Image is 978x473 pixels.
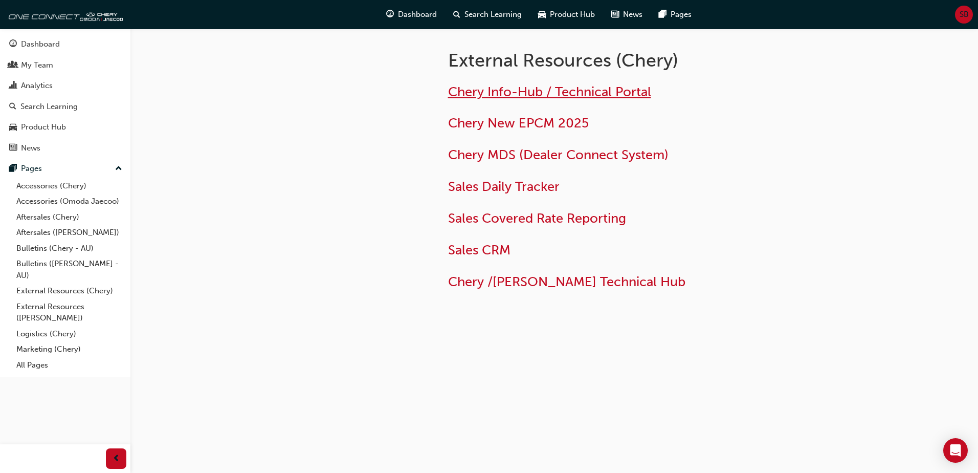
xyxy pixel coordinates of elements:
span: News [623,9,642,20]
button: Pages [4,159,126,178]
div: Analytics [21,80,53,92]
a: News [4,139,126,158]
a: Chery MDS (Dealer Connect System) [448,147,669,163]
a: Chery New EPCM 2025 [448,115,589,131]
a: Marketing (Chery) [12,341,126,357]
a: Product Hub [4,118,126,137]
a: Bulletins (Chery - AU) [12,241,126,256]
span: pages-icon [659,8,666,21]
span: news-icon [9,144,17,153]
span: chart-icon [9,81,17,91]
a: Sales Covered Rate Reporting [448,210,626,226]
span: Dashboard [398,9,437,20]
div: Dashboard [21,38,60,50]
span: Product Hub [550,9,595,20]
a: Chery /[PERSON_NAME] Technical Hub [448,274,685,290]
div: Product Hub [21,121,66,133]
span: prev-icon [113,453,120,465]
a: Bulletins ([PERSON_NAME] - AU) [12,256,126,283]
h1: External Resources (Chery) [448,49,784,72]
a: External Resources ([PERSON_NAME]) [12,299,126,326]
a: Aftersales (Chery) [12,209,126,225]
a: Accessories (Chery) [12,178,126,194]
span: search-icon [453,8,460,21]
a: Sales Daily Tracker [448,179,560,195]
div: Pages [21,163,42,175]
a: Chery Info-Hub / Technical Portal [448,84,651,100]
a: guage-iconDashboard [378,4,445,25]
span: Pages [671,9,692,20]
a: car-iconProduct Hub [530,4,603,25]
a: search-iconSearch Learning [445,4,530,25]
a: Search Learning [4,97,126,116]
a: news-iconNews [603,4,651,25]
a: My Team [4,56,126,75]
span: car-icon [538,8,546,21]
a: Analytics [4,76,126,95]
div: News [21,142,40,154]
span: up-icon [115,162,122,176]
span: car-icon [9,123,17,132]
a: Dashboard [4,35,126,54]
span: search-icon [9,102,16,112]
a: External Resources (Chery) [12,283,126,299]
span: guage-icon [9,40,17,49]
a: Logistics (Chery) [12,326,126,342]
span: Search Learning [464,9,522,20]
a: All Pages [12,357,126,373]
span: news-icon [611,8,619,21]
span: people-icon [9,61,17,70]
a: pages-iconPages [651,4,700,25]
span: guage-icon [386,8,394,21]
button: SB [955,6,973,24]
div: Search Learning [20,101,78,113]
a: Sales CRM [448,242,510,258]
span: pages-icon [9,164,17,174]
a: Accessories (Omoda Jaecoo) [12,193,126,209]
span: SB [960,9,969,20]
img: oneconnect [5,4,123,25]
div: My Team [21,59,53,71]
a: Aftersales ([PERSON_NAME]) [12,225,126,241]
button: DashboardMy TeamAnalyticsSearch LearningProduct HubNews [4,33,126,159]
div: Open Intercom Messenger [943,438,968,463]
